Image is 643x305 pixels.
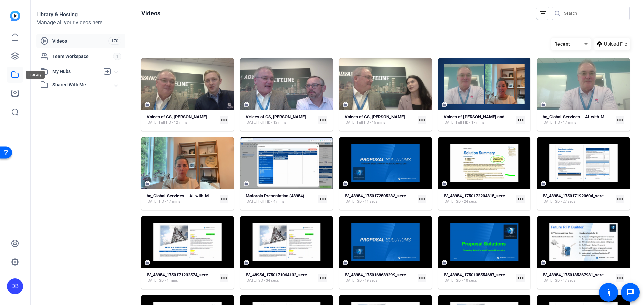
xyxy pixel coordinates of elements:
strong: IV_48954_1750171920604_screen [543,193,609,198]
a: hq_Global-Services---AI-with-Mark---[PERSON_NAME]-2025-07-02-11-11-18-168-3[DATE]HD - 17 mins [147,193,217,204]
mat-icon: filter_list [539,9,547,17]
span: Team Workspace [52,53,113,60]
span: [DATE] [543,278,553,283]
h1: Videos [141,9,160,17]
span: Full HD - 17 mins [456,120,485,125]
strong: Voices of [PERSON_NAME] and [PERSON_NAME] - AI [444,114,547,119]
span: SD - 27 secs [555,199,576,204]
a: IV_48954_1750168689299_screen[DATE]SD - 19 secs [345,272,415,283]
a: IV_48954_1750135367981_screen[DATE]SD - 47 secs [543,272,613,283]
span: [DATE] [543,199,553,204]
mat-icon: more_horiz [220,116,228,124]
a: Voices of GS, [PERSON_NAME] and [PERSON_NAME][DATE]Full HD - 12 mins [246,114,316,125]
span: SD - 24 secs [456,199,477,204]
span: Upload File [604,41,627,48]
span: [DATE] [444,278,454,283]
span: Full HD - 12 mins [159,120,188,125]
span: [DATE] [444,120,454,125]
a: IV_48954_1750135554687_screen[DATE]SD - 10 secs [444,272,514,283]
span: Videos [52,37,108,44]
a: IV_48954_1750171232574_screen[DATE]SD - 1 mins [147,272,217,283]
a: Motorola Presentation (48954)[DATE]Full HD - 4 mins [246,193,316,204]
mat-icon: more_horiz [220,195,228,203]
mat-icon: more_horiz [516,195,525,203]
a: IV_48954_1750172505283_screen[DATE]SD - 11 secs [345,193,415,204]
strong: IV_48954_1750172505283_screen [345,193,411,198]
mat-icon: more_horiz [616,195,624,203]
a: IV_48954_1750171920604_screen[DATE]SD - 27 secs [543,193,613,204]
strong: Voices of GS, [PERSON_NAME] and [PERSON_NAME] [345,114,447,119]
span: HD - 17 mins [159,199,181,204]
strong: Motorola Presentation (48954) [246,193,304,198]
strong: IV_48954_1750171064132_screen [246,272,312,277]
mat-icon: accessibility [604,288,613,296]
a: IV_48954_1750172204315_screen[DATE]SD - 24 secs [444,193,514,204]
mat-icon: more_horiz [418,195,426,203]
span: 170 [108,37,121,45]
span: Full HD - 4 mins [258,199,285,204]
span: [DATE] [444,199,454,204]
mat-icon: more_horiz [616,116,624,124]
span: [DATE] [246,278,257,283]
span: SD - 11 secs [357,199,378,204]
span: SD - 34 secs [258,278,279,283]
mat-expansion-panel-header: My Hubs [36,65,125,78]
span: SD - 19 secs [357,278,378,283]
img: blue-gradient.svg [10,11,20,21]
strong: IV_48954_1750135367981_screen [543,272,609,277]
strong: Voices of GS, [PERSON_NAME] and [PERSON_NAME] [147,114,249,119]
span: SD - 1 mins [159,278,178,283]
span: My Hubs [52,68,100,75]
mat-expansion-panel-header: Shared With Me [36,78,125,91]
a: IV_48954_1750171064132_screen[DATE]SD - 34 secs [246,272,316,283]
a: Voices of GS, [PERSON_NAME] and [PERSON_NAME][DATE]Full HD - 12 mins [147,114,217,125]
div: Library [26,71,45,79]
span: Full HD - 15 mins [357,120,385,125]
span: [DATE] [246,199,257,204]
span: [DATE] [345,199,355,204]
mat-icon: more_horiz [318,116,327,124]
strong: Voices of GS, [PERSON_NAME] and [PERSON_NAME] [246,114,348,119]
span: HD - 17 mins [555,120,576,125]
strong: IV_48954_1750135554687_screen [444,272,510,277]
strong: hq_Global-Services---AI-with-Mark---[PERSON_NAME]-2025-07-02-11-11-18-168-3 [147,193,309,198]
button: Upload File [594,38,630,50]
mat-icon: more_horiz [418,274,426,282]
a: Voices of GS, [PERSON_NAME] and [PERSON_NAME][DATE]Full HD - 15 mins [345,114,415,125]
span: 1 [113,53,121,60]
mat-icon: more_horiz [318,274,327,282]
strong: IV_48954_1750172204315_screen [444,193,510,198]
strong: IV_48954_1750168689299_screen [345,272,411,277]
span: Shared With Me [52,81,115,88]
div: Library & Hosting [36,11,125,19]
input: Search [564,9,624,17]
span: SD - 10 secs [456,278,477,283]
span: [DATE] [246,120,257,125]
mat-icon: more_horiz [516,116,525,124]
span: [DATE] [345,278,355,283]
span: [DATE] [147,278,157,283]
span: SD - 47 secs [555,278,576,283]
mat-icon: more_horiz [318,195,327,203]
strong: IV_48954_1750171232574_screen [147,272,213,277]
span: Full HD - 12 mins [258,120,287,125]
mat-icon: more_horiz [616,274,624,282]
mat-icon: more_horiz [516,274,525,282]
span: [DATE] [147,120,157,125]
mat-icon: message [626,288,634,296]
span: Recent [554,41,570,47]
a: Voices of [PERSON_NAME] and [PERSON_NAME] - AI[DATE]Full HD - 17 mins [444,114,514,125]
div: Manage all your videos here [36,19,125,27]
span: [DATE] [345,120,355,125]
mat-icon: more_horiz [220,274,228,282]
mat-icon: more_horiz [418,116,426,124]
span: [DATE] [147,199,157,204]
div: DB [7,278,23,294]
span: [DATE] [543,120,553,125]
a: hq_Global-Services---AI-with-Mark---[PERSON_NAME]-2025-07-02-11-11-18-168-2[DATE]HD - 17 mins [543,114,613,125]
